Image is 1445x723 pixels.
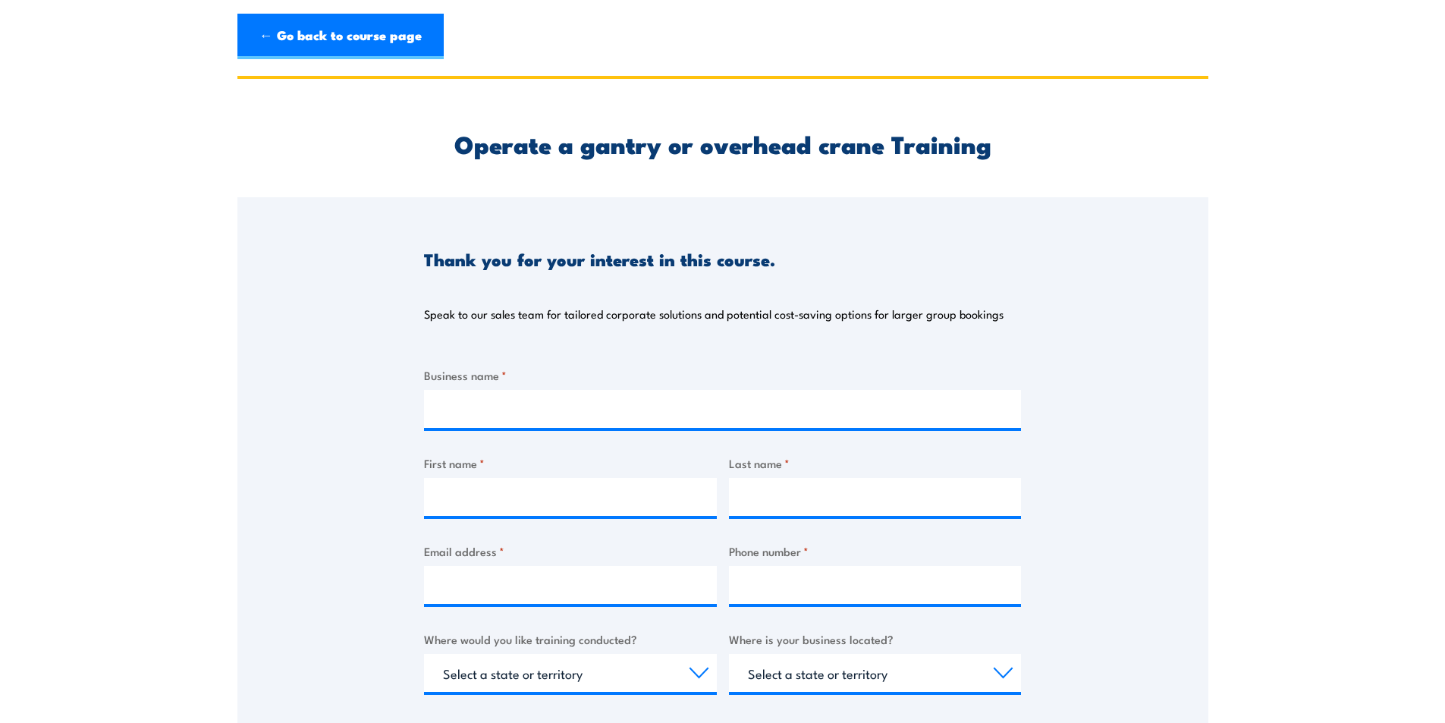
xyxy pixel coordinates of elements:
h2: Operate a gantry or overhead crane Training [424,133,1021,154]
p: Speak to our sales team for tailored corporate solutions and potential cost-saving options for la... [424,306,1004,322]
h3: Thank you for your interest in this course. [424,250,775,268]
label: Phone number [729,542,1022,560]
label: Business name [424,366,1021,384]
label: Where would you like training conducted? [424,630,717,648]
a: ← Go back to course page [237,14,444,59]
label: First name [424,454,717,472]
label: Where is your business located? [729,630,1022,648]
label: Last name [729,454,1022,472]
label: Email address [424,542,717,560]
